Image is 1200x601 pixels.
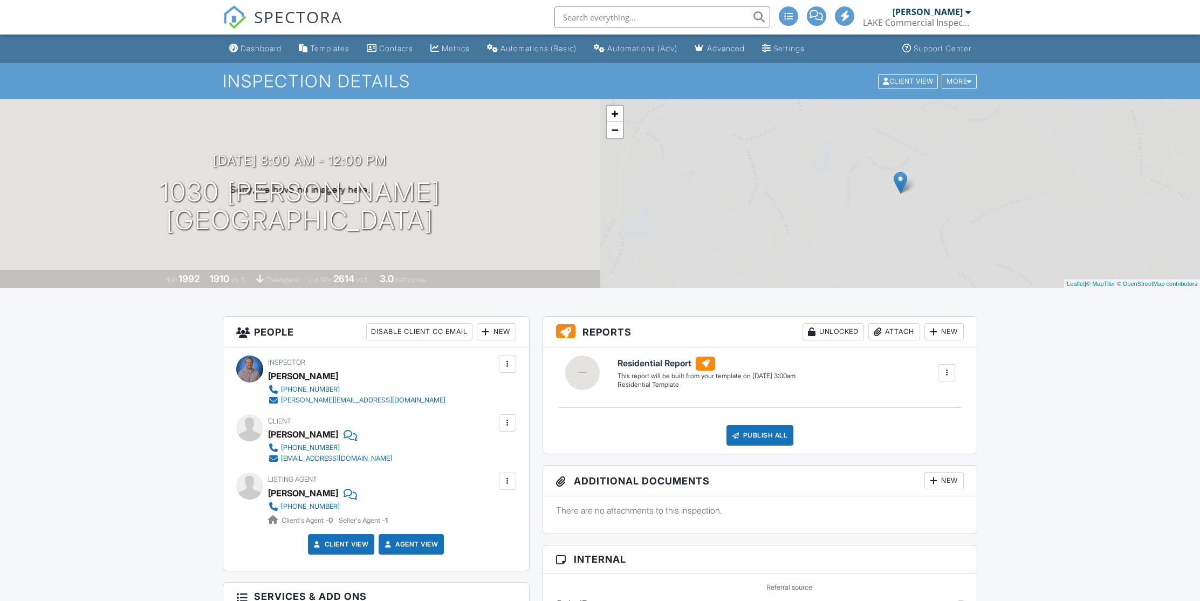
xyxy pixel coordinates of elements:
a: [PHONE_NUMBER] [268,442,392,453]
h6: Residential Report [618,357,796,371]
span: sq.ft. [356,276,369,284]
a: Dashboard [225,39,286,59]
a: Automations (Advanced) [589,39,682,59]
div: New [477,323,516,340]
a: Leaflet [1067,281,1085,287]
div: Templates [310,44,349,53]
div: [PHONE_NUMBER] [281,443,340,452]
a: Contacts [362,39,417,59]
div: More [942,74,977,88]
div: [PHONE_NUMBER] [281,502,340,511]
input: Search everything... [554,6,770,28]
div: [PERSON_NAME] [268,368,338,384]
div: | [1064,279,1200,289]
span: Inspector [268,358,305,366]
a: [EMAIL_ADDRESS][DOMAIN_NAME] [268,453,392,464]
div: Attach [868,323,920,340]
span: SPECTORA [254,5,342,28]
span: Built [165,276,177,284]
div: [EMAIL_ADDRESS][DOMAIN_NAME] [281,454,392,463]
div: LAKE Commercial Inspections & Consulting, llc. [863,17,971,28]
div: Contacts [379,44,413,53]
div: 2614 [333,273,354,284]
h3: [DATE] 8:00 am - 12:00 pm [213,153,387,168]
span: Client's Agent - [282,516,334,524]
div: Client View [878,74,938,88]
a: Automations (Basic) [483,39,581,59]
span: sq. ft. [231,276,246,284]
div: [PERSON_NAME] [268,426,338,442]
a: © OpenStreetMap contributors [1117,281,1197,287]
strong: 1 [385,516,388,524]
div: Support Center [914,44,971,53]
h1: Inspection Details [223,72,978,91]
div: Settings [773,44,805,53]
p: There are no attachments to this inspection. [556,504,964,516]
div: [PHONE_NUMBER] [281,385,340,394]
div: 1992 [179,273,200,284]
h1: 1030 [PERSON_NAME] [GEOGRAPHIC_DATA] [160,178,441,235]
div: Unlocked [803,323,864,340]
a: SPECTORA [223,15,342,37]
div: Advanced [707,44,745,53]
h3: Internal [543,545,977,573]
div: Metrics [442,44,470,53]
div: Disable Client CC Email [366,323,472,340]
span: Client [268,417,291,425]
a: Advanced [690,39,749,59]
strong: 0 [328,516,333,524]
div: Automations (Adv) [607,44,677,53]
img: The Best Home Inspection Software - Spectora [223,5,246,29]
a: Settings [758,39,809,59]
div: [PERSON_NAME][EMAIL_ADDRESS][DOMAIN_NAME] [281,396,445,405]
a: Support Center [898,39,976,59]
a: [PHONE_NUMBER] [268,501,379,512]
div: New [924,472,964,489]
label: Referral source [766,583,812,592]
h3: Additional Documents [543,466,977,496]
a: Templates [294,39,354,59]
div: Publish All [726,425,794,446]
a: Agent View [382,539,438,550]
div: 3.0 [380,273,394,284]
div: [PERSON_NAME] [893,6,963,17]
h3: Reports [543,317,977,347]
div: 1910 [210,273,229,284]
span: crawlspace [265,276,299,284]
a: [PERSON_NAME][EMAIL_ADDRESS][DOMAIN_NAME] [268,395,445,406]
div: Automations (Basic) [500,44,577,53]
a: Zoom in [607,106,623,122]
a: Metrics [426,39,474,59]
a: [PHONE_NUMBER] [268,384,445,395]
a: © MapTiler [1086,281,1115,287]
div: This report will be built from your template on [DATE] 3:00am [618,372,796,380]
span: Seller's Agent - [339,516,388,524]
h3: People [223,317,529,347]
div: Residential Template [618,380,796,390]
span: Lot Size [309,276,332,284]
a: [PERSON_NAME] [268,485,338,501]
div: Dashboard [241,44,282,53]
a: Zoom out [607,122,623,138]
a: Client View [312,539,369,550]
a: Client View [877,77,941,85]
span: Listing Agent [268,475,317,483]
div: New [924,323,964,340]
span: bathrooms [395,276,426,284]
